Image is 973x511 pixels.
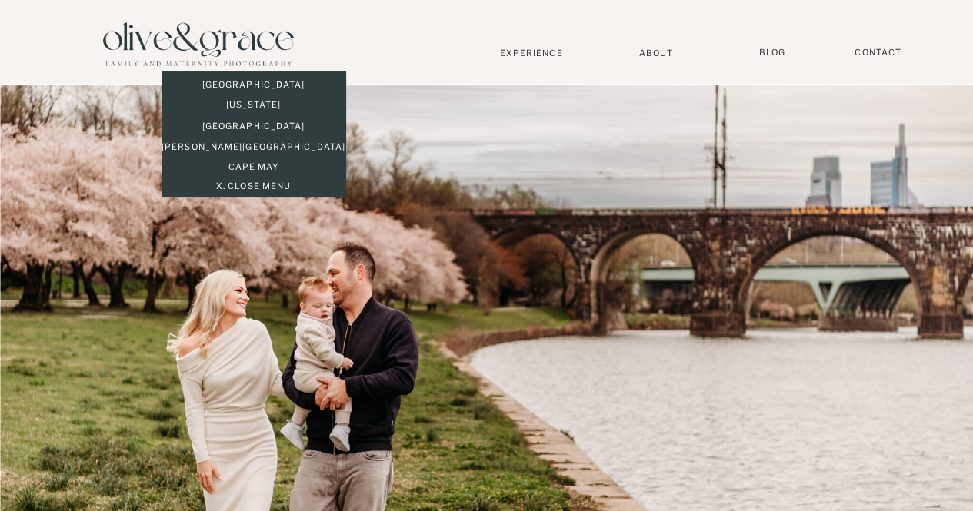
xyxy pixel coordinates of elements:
a: BLOG [753,47,791,58]
a: [GEOGRAPHIC_DATA] [162,79,346,92]
a: [US_STATE] [162,99,346,112]
a: x. close menu [162,181,346,194]
a: About [633,48,680,58]
a: Cape May [162,161,346,174]
a: Contact [848,47,909,58]
a: [GEOGRAPHIC_DATA] [162,121,346,134]
a: [PERSON_NAME][GEOGRAPHIC_DATA] [162,141,346,154]
a: Experience [481,48,582,58]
